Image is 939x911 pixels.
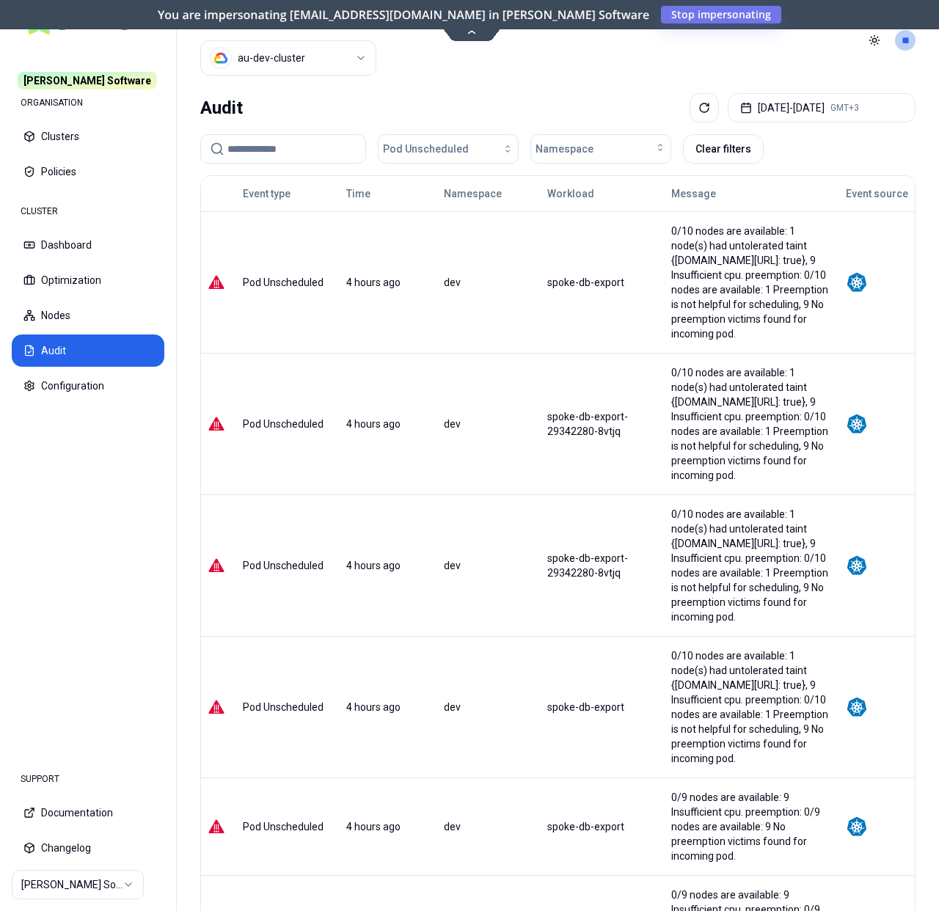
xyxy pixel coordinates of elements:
div: 0/9 nodes are available: 9 Insufficient cpu. preemption: 0/9 nodes are available: 9 No preemption... [671,790,833,863]
img: gcp [213,51,228,65]
span: Pod Unscheduled [383,142,469,156]
button: Policies [12,156,164,188]
div: spoke-db-export [547,700,658,714]
button: Optimization [12,264,164,296]
div: Audit [200,93,243,122]
div: 0/10 nodes are available: 1 node(s) had untolerated taint {[DOMAIN_NAME][URL]: true}, 9 Insuffici... [671,224,833,341]
button: Nodes [12,299,164,332]
button: Clusters [12,120,164,153]
div: dev [444,558,534,573]
button: Event type [243,179,291,208]
span: GMT+3 [830,102,859,114]
button: Event source [846,179,908,208]
div: Pod Unscheduled [243,275,333,290]
div: dev [444,700,534,714]
div: Pod Unscheduled [243,558,333,573]
button: Pod Unscheduled [378,134,519,164]
button: Namespace [444,179,502,208]
div: Pod Unscheduled [243,700,333,714]
button: Message [671,179,716,208]
button: Workload [547,179,594,208]
span: 4 hours ago [346,821,401,833]
button: Configuration [12,370,164,402]
img: kubernetes [846,271,868,293]
button: [DATE]-[DATE]GMT+3 [728,93,916,122]
div: SUPPORT [12,764,164,794]
div: 0/10 nodes are available: 1 node(s) had untolerated taint {[DOMAIN_NAME][URL]: true}, 9 Insuffici... [671,648,833,766]
span: 4 hours ago [346,277,401,288]
img: error [208,818,225,835]
button: Select a value [200,40,376,76]
img: kubernetes [846,816,868,838]
span: 4 hours ago [346,701,401,713]
img: kubernetes [846,555,868,577]
div: dev [444,417,534,431]
img: error [208,415,225,433]
div: Pod Unscheduled [243,819,333,834]
span: 4 hours ago [346,418,401,430]
button: Changelog [12,832,164,864]
div: 0/10 nodes are available: 1 node(s) had untolerated taint {[DOMAIN_NAME][URL]: true}, 9 Insuffici... [671,365,833,483]
span: [PERSON_NAME] Software [18,72,157,89]
button: Namespace [530,134,671,164]
div: spoke-db-export [547,819,658,834]
img: kubernetes [846,696,868,718]
img: error [208,557,225,574]
div: spoke-db-export [547,275,658,290]
div: dev [444,275,534,290]
img: kubernetes [846,413,868,435]
div: spoke-db-export-29342280-8vtjq [547,551,658,580]
div: spoke-db-export-29342280-8vtjq [547,409,658,439]
div: dev [444,819,534,834]
div: au-dev-cluster [238,51,305,65]
button: Time [346,179,370,208]
span: 4 hours ago [346,560,401,571]
button: Dashboard [12,229,164,261]
img: error [208,274,225,291]
img: error [208,698,225,716]
button: Audit [12,334,164,367]
div: Pod Unscheduled [243,417,333,431]
button: Clear filters [683,134,764,164]
button: Documentation [12,797,164,829]
div: CLUSTER [12,197,164,226]
span: Namespace [536,142,593,156]
div: 0/10 nodes are available: 1 node(s) had untolerated taint {[DOMAIN_NAME][URL]: true}, 9 Insuffici... [671,507,833,624]
div: ORGANISATION [12,88,164,117]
